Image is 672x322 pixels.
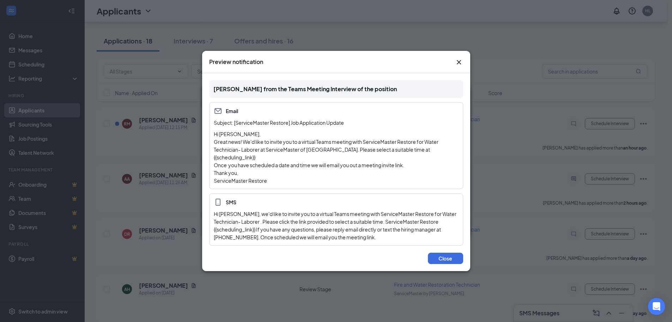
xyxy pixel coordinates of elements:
[213,85,397,93] span: [PERSON_NAME] from the Teams Meeting Interview of the position
[214,107,222,115] svg: Email
[214,177,459,185] p: ServiceMaster Restore
[209,58,263,66] h3: Preview notification
[428,253,463,264] button: Close
[226,198,236,206] span: SMS
[214,198,222,206] svg: MobileSms
[214,130,459,138] p: Hi [PERSON_NAME],
[214,210,459,241] div: Hi [PERSON_NAME], we'd like to invite you to a virtual Teams meeting with ServiceMaster Restore f...
[214,161,459,169] p: Once you have scheduled a date and time we will email you out a meeting invite link.
[455,58,463,66] button: Close
[226,107,238,115] span: Email
[214,169,459,177] p: Thank you,
[214,119,344,126] span: Subject: [ServiceMaster Restore] Job Application Update
[455,58,463,66] svg: Cross
[648,298,665,315] div: Open Intercom Messenger
[214,138,459,161] p: Great news! We'd like to invite you to a virtual Teams meeting with ServiceMaster Restore for Wat...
